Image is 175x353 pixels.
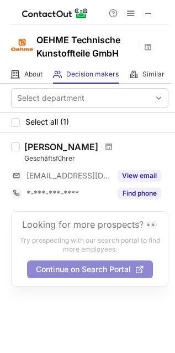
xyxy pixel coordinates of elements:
[118,170,161,181] button: Reveal Button
[24,70,43,79] span: About
[19,236,160,254] p: Try prospecting with our search portal to find more employees.
[142,70,165,79] span: Similar
[17,93,84,104] div: Select department
[25,117,69,126] span: Select all (1)
[27,260,153,278] button: Continue on Search Portal
[11,34,33,56] img: 95c1f976a4ef43cc79103d818e045d72
[24,141,98,152] div: [PERSON_NAME]
[66,70,119,79] span: Decision makers
[22,7,88,20] img: ContactOut v5.3.10
[26,171,111,181] span: [EMAIL_ADDRESS][DOMAIN_NAME]
[36,265,131,274] span: Continue on Search Portal
[24,154,168,163] div: Geschäftsführer
[36,33,136,60] h1: OEHME Technische Kunstoffteile GmbH
[22,219,157,229] header: Looking for more prospects? 👀
[118,188,161,199] button: Reveal Button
